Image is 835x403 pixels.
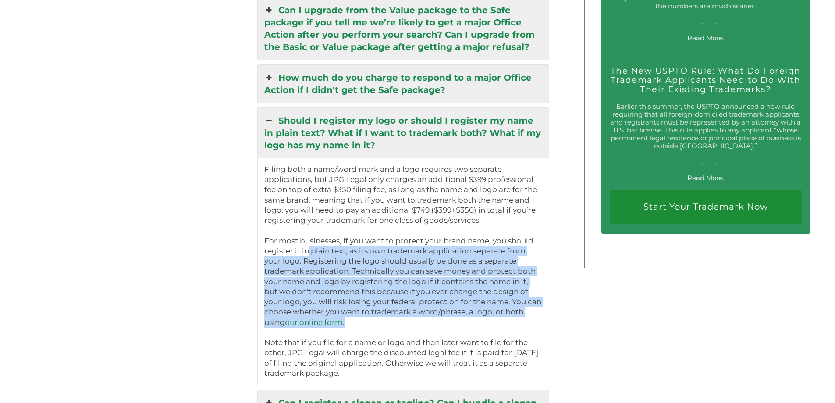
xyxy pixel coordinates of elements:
[610,190,802,223] a: Start Your Trademark Now
[258,158,549,385] div: Should I register my logo or should I register my name in plain text? What if I want to trademark...
[687,34,724,42] a: Read More.
[610,103,802,166] p: Earlier this summer, the USPTO announced a new rule requiring that all foreign-domiciled trademar...
[258,108,549,158] a: Should I register my logo or should I register my name in plain text? What if I want to trademark...
[285,318,343,327] a: our online form
[258,65,549,103] a: How much do you charge to respond to a major Office Action if I didn't get the Safe package?
[264,164,543,378] p: Filing both a name/word mark and a logo requires two separate applications, but JPG Legal only ch...
[687,174,724,182] a: Read More.
[611,66,801,94] a: The New USPTO Rule: What Do Foreign Trademark Applicants Need to Do With Their Existing Trademarks?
